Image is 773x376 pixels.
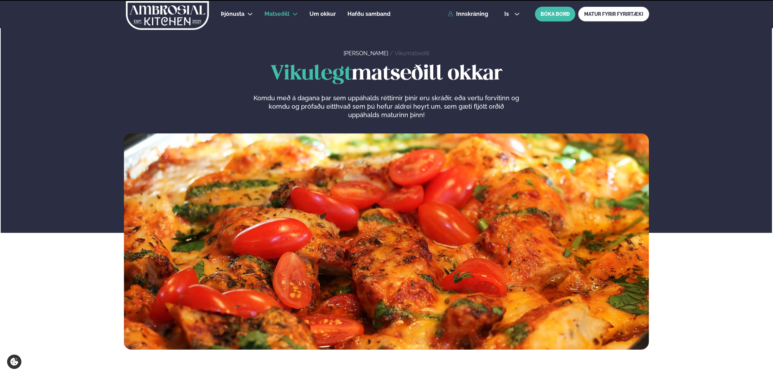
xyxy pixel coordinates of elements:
a: Matseðill [264,10,289,18]
span: Matseðill [264,11,289,17]
span: Vikulegt [270,64,352,84]
a: [PERSON_NAME] [344,50,388,57]
img: logo [126,1,210,30]
a: Þjónusta [221,10,244,18]
a: Innskráning [448,11,488,17]
span: Þjónusta [221,11,244,17]
span: / [390,50,395,57]
a: Cookie settings [7,355,21,369]
a: Um okkur [309,10,336,18]
img: image alt [124,133,649,350]
button: is [499,11,525,17]
p: Komdu með á dagana þar sem uppáhalds réttirnir þínir eru skráðir, eða vertu forvitinn og komdu og... [254,94,519,119]
a: Hafðu samband [347,10,390,18]
span: Um okkur [309,11,336,17]
a: Vikumatseðill [395,50,429,57]
a: MATUR FYRIR FYRIRTÆKI [578,7,649,21]
h1: matseðill okkar [124,63,649,85]
button: BÓKA BORÐ [535,7,575,21]
span: is [504,11,511,17]
span: Hafðu samband [347,11,390,17]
